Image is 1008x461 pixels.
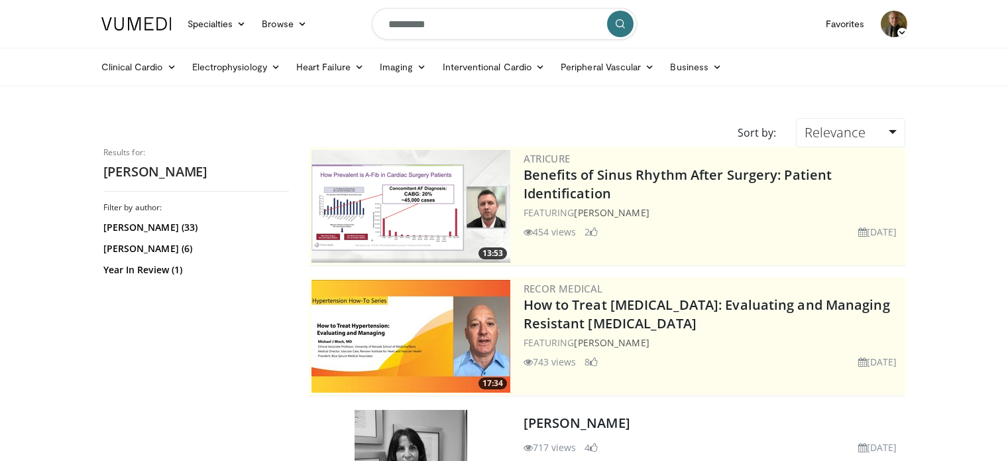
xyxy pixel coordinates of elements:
[524,296,890,332] a: How to Treat [MEDICAL_DATA]: Evaluating and Managing Resistant [MEDICAL_DATA]
[524,355,577,369] li: 743 views
[288,54,372,80] a: Heart Failure
[585,355,598,369] li: 8
[524,440,577,454] li: 717 views
[585,440,598,454] li: 4
[103,202,289,213] h3: Filter by author:
[574,206,649,219] a: [PERSON_NAME]
[103,221,286,234] a: [PERSON_NAME] (33)
[858,440,897,454] li: [DATE]
[372,54,435,80] a: Imaging
[818,11,873,37] a: Favorites
[103,163,289,180] h2: [PERSON_NAME]
[858,355,897,369] li: [DATE]
[796,118,905,147] a: Relevance
[93,54,184,80] a: Clinical Cardio
[524,166,832,202] a: Benefits of Sinus Rhythm After Surgery: Patient Identification
[805,123,866,141] span: Relevance
[103,242,286,255] a: [PERSON_NAME] (6)
[574,336,649,349] a: [PERSON_NAME]
[728,118,786,147] div: Sort by:
[553,54,662,80] a: Peripheral Vascular
[311,280,510,393] img: 10cbd22e-c1e6-49ff-b90e-4507a8859fc1.jpg.300x170_q85_crop-smart_upscale.jpg
[372,8,637,40] input: Search topics, interventions
[524,282,603,295] a: Recor Medical
[311,150,510,263] a: 13:53
[524,414,630,432] a: [PERSON_NAME]
[101,17,172,31] img: VuMedi Logo
[524,336,903,350] div: FEATURING
[103,263,286,277] a: Year In Review (1)
[478,247,507,259] span: 13:53
[524,206,903,220] div: FEATURING
[435,54,553,80] a: Interventional Cardio
[103,147,289,158] p: Results for:
[524,152,571,165] a: AtriCure
[180,11,254,37] a: Specialties
[478,377,507,389] span: 17:34
[662,54,730,80] a: Business
[881,11,907,37] img: Avatar
[254,11,315,37] a: Browse
[524,225,577,239] li: 454 views
[311,280,510,393] a: 17:34
[858,225,897,239] li: [DATE]
[311,150,510,263] img: 982c273f-2ee1-4c72-ac31-fa6e97b745f7.png.300x170_q85_crop-smart_upscale.png
[585,225,598,239] li: 2
[184,54,288,80] a: Electrophysiology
